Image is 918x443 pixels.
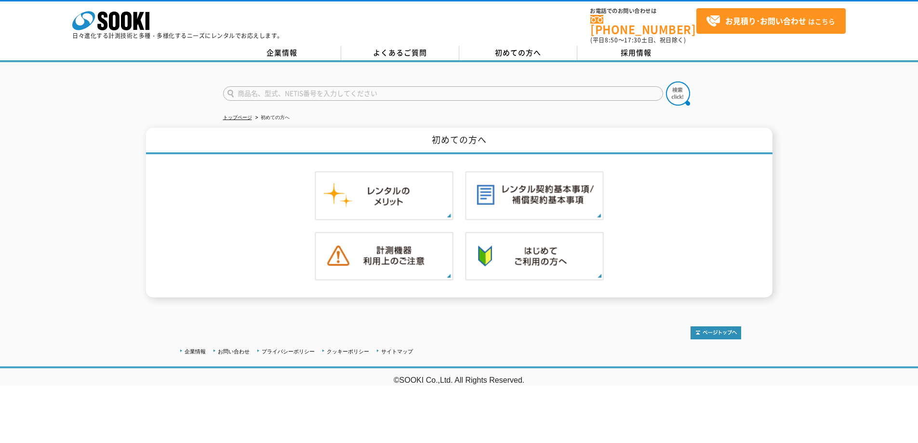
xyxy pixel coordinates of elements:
a: お問い合わせ [218,349,250,354]
a: 初めての方へ [459,46,577,60]
a: トップページ [223,115,252,120]
a: 採用情報 [577,46,695,60]
a: クッキーポリシー [327,349,369,354]
a: 企業情報 [185,349,206,354]
img: レンタル契約基本事項／補償契約基本事項 [465,171,604,220]
a: サイトマップ [381,349,413,354]
p: 日々進化する計測技術と多種・多様化するニーズにレンタルでお応えします。 [72,33,283,39]
li: 初めての方へ [253,113,290,123]
a: 企業情報 [223,46,341,60]
img: 計測機器ご利用上のご注意 [315,232,453,281]
a: よくあるご質問 [341,46,459,60]
span: 17:30 [624,36,641,44]
span: 8:50 [605,36,618,44]
a: お見積り･お問い合わせはこちら [696,8,846,34]
input: 商品名、型式、NETIS番号を入力してください [223,86,663,101]
h1: 初めての方へ [146,128,772,154]
img: btn_search.png [666,81,690,106]
span: お電話でのお問い合わせは [590,8,696,14]
strong: お見積り･お問い合わせ [725,15,806,27]
img: 初めての方へ [465,232,604,281]
a: [PHONE_NUMBER] [590,15,696,35]
a: プライバシーポリシー [262,349,315,354]
span: (平日 ～ 土日、祝日除く) [590,36,686,44]
span: はこちら [706,14,835,28]
img: トップページへ [691,326,741,339]
img: レンタルのメリット [315,171,453,220]
span: 初めての方へ [495,47,541,58]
